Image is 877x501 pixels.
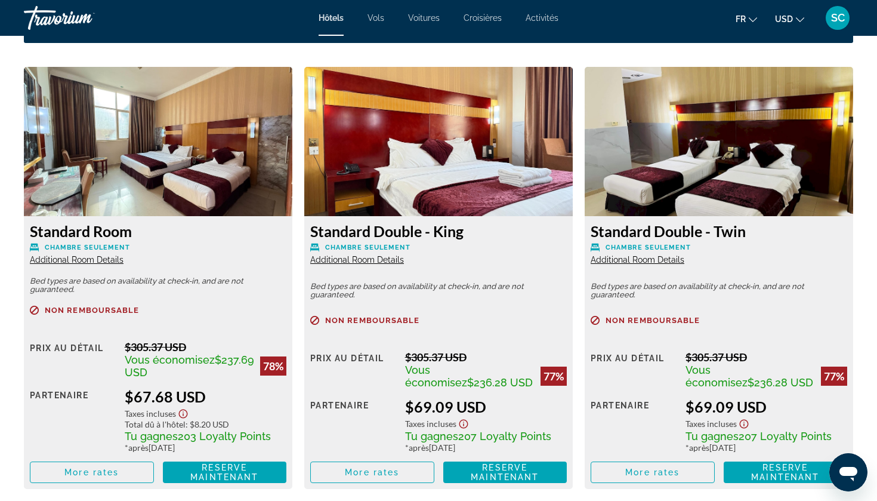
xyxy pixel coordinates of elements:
[685,351,847,364] div: $305.37 USD
[163,462,287,483] button: Reserve maintenant
[128,442,149,453] span: après
[125,340,286,354] div: $305.37 USD
[591,462,715,483] button: More rates
[310,398,396,453] div: Partenaire
[45,244,130,251] span: Chambre seulement
[685,442,847,453] div: * [DATE]
[30,388,116,453] div: Partenaire
[775,14,793,24] span: USD
[736,10,757,27] button: Change language
[405,419,456,429] span: Taxes incluses
[606,316,700,324] span: Non remboursable
[176,405,190,419] button: Show Taxes and Fees disclaimer
[456,416,471,429] button: Show Taxes and Fees disclaimer
[30,277,286,294] p: Bed types are based on availability at check-in, and are not guaranteed.
[685,398,847,416] div: $69.09 USD
[409,442,429,453] span: après
[591,351,677,389] div: Prix au détail
[775,10,804,27] button: Change currency
[737,416,751,429] button: Show Taxes and Fees disclaimer
[724,462,848,483] button: Reserve maintenant
[125,442,286,453] div: * [DATE]
[30,255,123,265] span: Additional Room Details
[405,364,467,389] span: Vous économisez
[591,222,847,240] h3: Standard Double - Twin
[125,408,176,419] span: Taxes incluses
[125,419,186,429] span: Total dû à l'hôtel
[30,222,286,240] h3: Standard Room
[467,376,533,389] span: $236.28 USD
[310,351,396,389] div: Prix au détail
[736,14,746,24] span: fr
[310,462,434,483] button: More rates
[125,430,178,442] span: Tu gagnes
[30,340,116,379] div: Prix au détail
[325,244,410,251] span: Chambre seulement
[405,351,567,364] div: $305.37 USD
[541,367,567,386] div: 77%
[24,2,143,33] a: Travorium
[30,462,154,483] button: More rates
[24,67,292,216] img: Standard Room
[606,244,691,251] span: Chambre seulement
[625,468,680,477] span: More rates
[125,354,215,366] span: Vous économisez
[585,67,853,216] img: Standard Double - Twin
[751,463,819,482] span: Reserve maintenant
[64,468,119,477] span: More rates
[408,13,440,23] a: Voitures
[685,364,748,389] span: Vous économisez
[458,430,551,442] span: 207 Loyalty Points
[526,13,558,23] a: Activités
[739,430,832,442] span: 207 Loyalty Points
[125,354,254,379] span: $237.69 USD
[368,13,384,23] a: Vols
[260,356,286,376] div: 78%
[310,282,567,299] p: Bed types are based on availability at check-in, and are not guaranteed.
[831,12,845,24] span: SC
[319,13,344,23] a: Hôtels
[822,5,853,30] button: User Menu
[829,453,867,491] iframe: Bouton de lancement de la fenêtre de messagerie
[821,367,847,386] div: 77%
[310,222,567,240] h3: Standard Double - King
[190,463,258,482] span: Reserve maintenant
[405,442,567,453] div: * [DATE]
[45,306,140,314] span: Non remboursable
[125,419,286,429] div: : $8.20 USD
[405,398,567,416] div: $69.09 USD
[689,442,709,453] span: après
[125,388,286,405] div: $67.68 USD
[471,463,539,482] span: Reserve maintenant
[405,430,458,442] span: Tu gagnes
[685,430,739,442] span: Tu gagnes
[591,282,847,299] p: Bed types are based on availability at check-in, and are not guaranteed.
[591,255,684,265] span: Additional Room Details
[443,462,567,483] button: Reserve maintenant
[591,398,677,453] div: Partenaire
[748,376,813,389] span: $236.28 USD
[304,67,573,216] img: Standard Double - King
[685,419,737,429] span: Taxes incluses
[464,13,502,23] a: Croisières
[310,255,404,265] span: Additional Room Details
[325,316,420,324] span: Non remboursable
[345,468,399,477] span: More rates
[178,430,271,442] span: 203 Loyalty Points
